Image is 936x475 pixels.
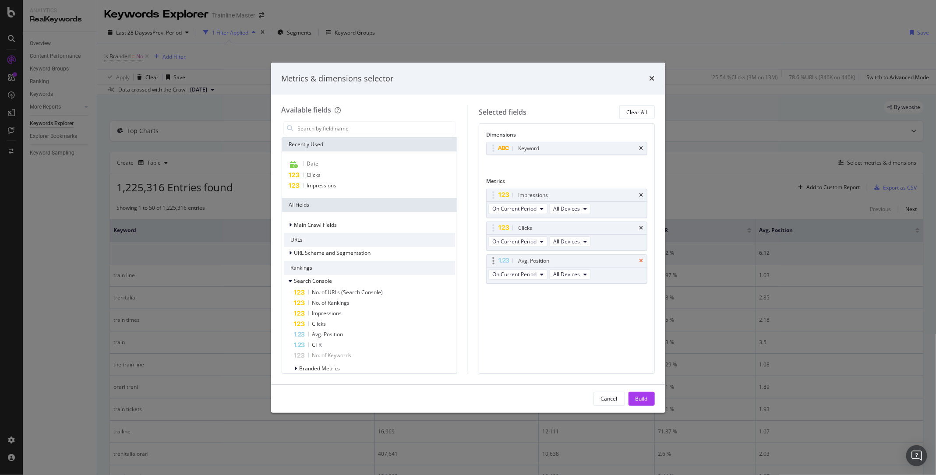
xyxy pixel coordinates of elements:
div: Clicks [518,224,532,232]
div: times [639,258,643,264]
span: On Current Period [492,205,537,212]
span: Search Console [294,277,332,285]
div: URLs [284,233,456,247]
div: All fields [282,198,457,212]
div: Available fields [282,105,332,115]
span: All Devices [553,271,580,278]
div: Dimensions [486,131,647,142]
div: Build [636,395,648,402]
div: Cancel [601,395,618,402]
span: Clicks [307,171,321,179]
span: Date [307,160,319,167]
div: Impressions [518,191,548,200]
span: Clicks [312,320,326,327]
span: Avg. Position [312,331,343,338]
div: Keyword [518,144,539,153]
button: Clear All [619,105,655,119]
div: Selected fields [479,107,526,117]
button: On Current Period [488,236,547,247]
span: URL Scheme and Segmentation [294,249,371,257]
div: Open Intercom Messenger [906,445,927,466]
div: modal [271,63,665,413]
span: All Devices [553,238,580,245]
span: Branded Metrics [300,365,340,372]
div: Rankings [284,261,456,275]
span: On Current Period [492,271,537,278]
div: Avg. Position [518,257,549,265]
span: CTR [312,341,322,348]
button: All Devices [549,204,591,214]
button: Build [629,392,655,406]
div: times [639,225,643,231]
div: Clear All [627,109,647,116]
div: ClickstimesOn Current PeriodAll Devices [486,222,647,251]
button: On Current Period [488,204,547,214]
input: Search by field name [297,122,456,135]
div: Metrics & dimensions selector [282,73,394,84]
div: times [639,146,643,151]
span: All Devices [553,205,580,212]
span: Impressions [312,310,342,317]
div: Avg. PositiontimesOn Current PeriodAll Devices [486,254,647,284]
span: Main Crawl Fields [294,221,337,229]
div: Keywordtimes [486,142,647,155]
span: No. of Keywords [312,352,352,359]
div: Metrics [486,177,647,188]
button: Cancel [593,392,625,406]
button: All Devices [549,269,591,280]
div: times [639,193,643,198]
button: On Current Period [488,269,547,280]
div: ImpressionstimesOn Current PeriodAll Devices [486,189,647,218]
span: No. of URLs (Search Console) [312,289,383,296]
div: times [650,73,655,84]
span: No. of Rankings [312,299,350,306]
span: On Current Period [492,238,537,245]
button: All Devices [549,236,591,247]
span: Impressions [307,182,337,189]
div: Recently Used [282,137,457,151]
